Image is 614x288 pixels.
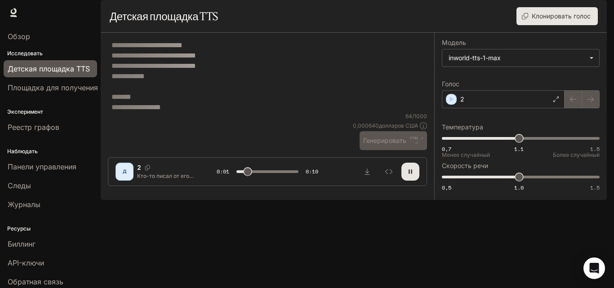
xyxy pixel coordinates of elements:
[553,151,600,158] font: Более случайный
[137,164,141,171] font: 2
[460,95,464,103] font: 2
[380,163,398,181] button: Осмотреть
[110,9,218,23] font: Детская площадка TTS
[590,184,600,191] font: 1.5
[442,145,451,153] font: 0,7
[583,257,605,279] div: Открытый Интерком Мессенджер
[442,123,483,131] font: Температура
[590,145,600,153] font: 1.5
[514,184,524,191] font: 1.0
[137,173,195,226] font: Кто-то писал от его имени. Но как убийца вошёл в квартиру, если дверь была заперта изнутри и замо...
[442,80,459,88] font: Голос
[217,168,229,175] font: 0:01
[442,162,488,169] font: Скорость речи
[442,49,599,66] div: inworld-tts-1-max
[123,168,127,174] font: Д
[532,12,591,20] font: Клонировать голос
[449,54,501,62] font: inworld-tts-1-max
[442,39,466,46] font: Модель
[141,165,154,170] button: Копировать голосовой идентификатор
[442,184,451,191] font: 0,5
[306,168,318,175] font: 0:10
[442,151,490,158] font: Менее случайный
[514,145,524,153] font: 1.1
[358,163,376,181] button: Скачать аудио
[516,7,598,25] button: Клонировать голос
